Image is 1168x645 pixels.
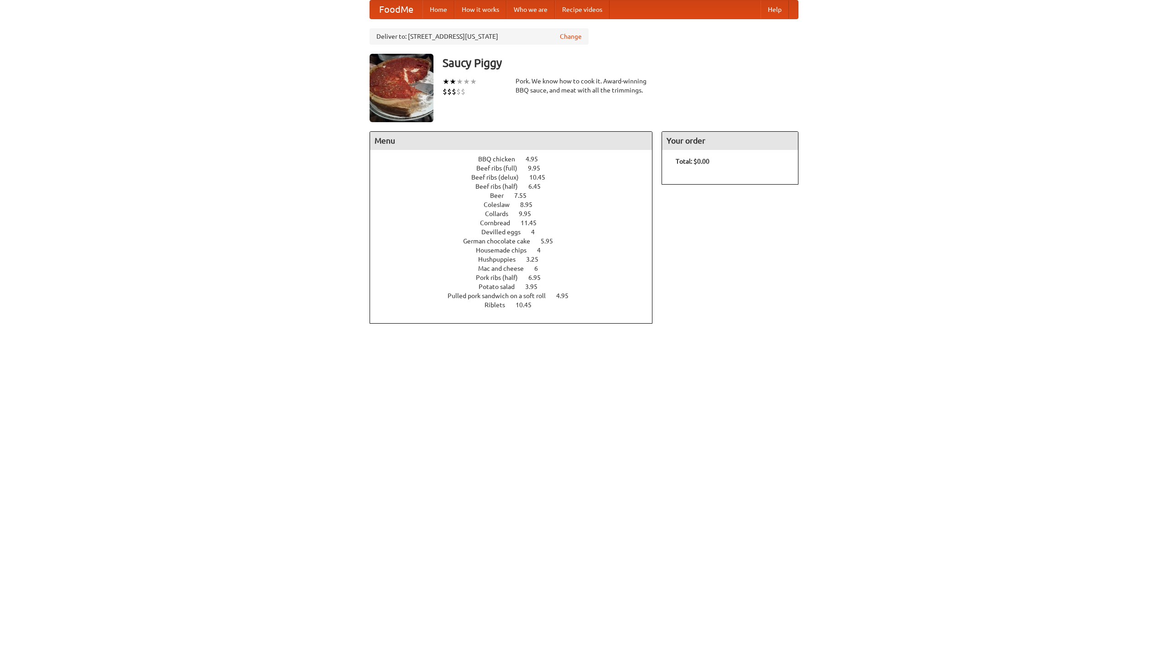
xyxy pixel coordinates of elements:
span: Devilled eggs [481,228,530,236]
span: Beef ribs (full) [476,165,527,172]
span: 8.95 [520,201,542,208]
a: Riblets 10.45 [485,301,548,309]
span: 9.95 [519,210,540,217]
a: Mac and cheese 6 [478,265,555,272]
span: Pork ribs (half) [476,274,527,281]
a: German chocolate cake 5.95 [463,237,570,245]
span: 4.95 [556,292,578,299]
span: 3.95 [525,283,547,290]
h4: Menu [370,132,652,150]
a: Home [422,0,454,19]
a: Pulled pork sandwich on a soft roll 4.95 [448,292,585,299]
a: Housemade chips 4 [476,247,558,254]
span: 10.45 [529,174,554,181]
li: $ [447,87,452,97]
span: 6.45 [528,183,550,190]
span: Collards [485,210,517,217]
span: 7.55 [514,192,536,199]
a: Pork ribs (half) 6.95 [476,274,558,281]
a: Beef ribs (delux) 10.45 [471,174,562,181]
li: ★ [470,77,477,87]
span: German chocolate cake [463,237,539,245]
li: ★ [449,77,456,87]
span: Coleslaw [484,201,519,208]
a: Beer 7.55 [490,192,543,199]
a: Devilled eggs 4 [481,228,552,236]
li: ★ [443,77,449,87]
span: 4 [537,247,550,254]
span: Housemade chips [476,247,536,254]
li: $ [456,87,461,97]
span: Pulled pork sandwich on a soft roll [448,292,555,299]
div: Pork. We know how to cook it. Award-winning BBQ sauce, and meat with all the trimmings. [516,77,652,95]
a: Recipe videos [555,0,610,19]
span: 6.95 [528,274,550,281]
span: 4 [531,228,544,236]
a: Cornbread 11.45 [480,219,553,227]
a: Help [761,0,789,19]
b: Total: $0.00 [676,158,709,165]
a: Collards 9.95 [485,210,548,217]
span: Riblets [485,301,514,309]
span: 4.95 [526,155,547,163]
a: Potato salad 3.95 [479,283,554,290]
a: Who we are [506,0,555,19]
span: 6 [534,265,547,272]
li: $ [461,87,465,97]
span: 11.45 [521,219,546,227]
li: $ [443,87,447,97]
a: Beef ribs (half) 6.45 [475,183,558,190]
a: FoodMe [370,0,422,19]
span: BBQ chicken [478,155,524,163]
a: Change [560,32,582,41]
span: 9.95 [528,165,549,172]
a: How it works [454,0,506,19]
span: Potato salad [479,283,524,290]
span: Beef ribs (delux) [471,174,528,181]
span: Beer [490,192,513,199]
a: Coleslaw 8.95 [484,201,549,208]
h4: Your order [662,132,798,150]
span: 3.25 [526,256,547,263]
span: 5.95 [541,237,562,245]
span: Hushpuppies [478,256,525,263]
a: Beef ribs (full) 9.95 [476,165,557,172]
div: Deliver to: [STREET_ADDRESS][US_STATE] [370,28,589,45]
span: 10.45 [516,301,541,309]
img: angular.jpg [370,54,433,122]
li: $ [452,87,456,97]
a: Hushpuppies 3.25 [478,256,555,263]
a: BBQ chicken 4.95 [478,155,555,163]
h3: Saucy Piggy [443,54,798,72]
li: ★ [463,77,470,87]
li: ★ [456,77,463,87]
span: Beef ribs (half) [475,183,527,190]
span: Mac and cheese [478,265,533,272]
span: Cornbread [480,219,519,227]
